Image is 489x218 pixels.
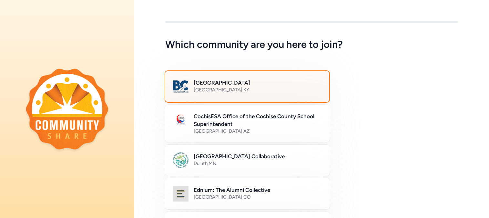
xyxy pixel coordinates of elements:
h2: [GEOGRAPHIC_DATA] [194,79,321,87]
div: [GEOGRAPHIC_DATA] , CO [194,194,322,200]
div: [GEOGRAPHIC_DATA] , AZ [194,128,322,134]
h2: Ednium: The Alumni Collective [194,186,322,194]
h2: [GEOGRAPHIC_DATA] Collaborative [194,152,322,160]
div: [GEOGRAPHIC_DATA] , KY [194,87,321,93]
img: Logo [173,152,188,168]
img: logo [26,68,108,149]
img: Logo [173,79,188,94]
div: Duluth , MN [194,160,322,167]
h5: Which community are you here to join? [165,39,458,50]
img: Logo [173,112,188,128]
img: Logo [173,186,188,202]
h2: CochisESA Office of the Cochise County School Superintendent [194,112,322,128]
